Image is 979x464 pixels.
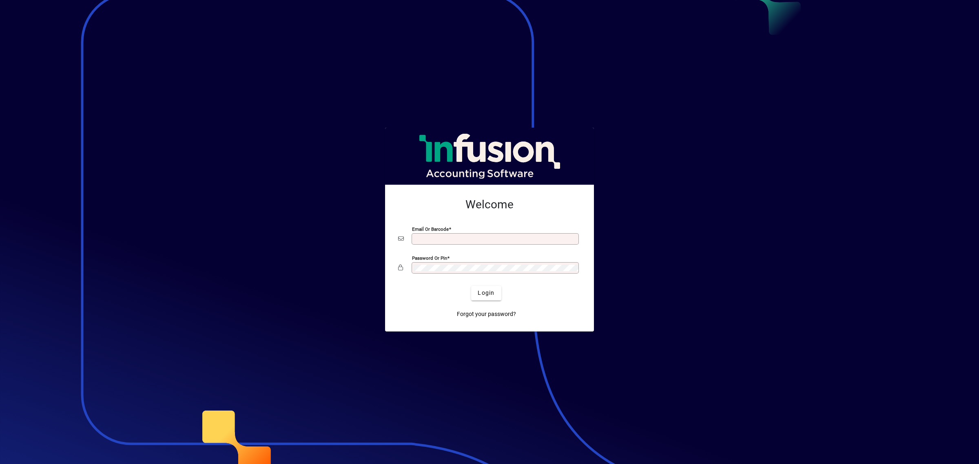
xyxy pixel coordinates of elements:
span: Login [478,289,494,297]
a: Forgot your password? [454,307,519,322]
mat-label: Email or Barcode [412,226,449,232]
h2: Welcome [398,198,581,212]
span: Forgot your password? [457,310,516,318]
mat-label: Password or Pin [412,255,447,261]
button: Login [471,286,501,300]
